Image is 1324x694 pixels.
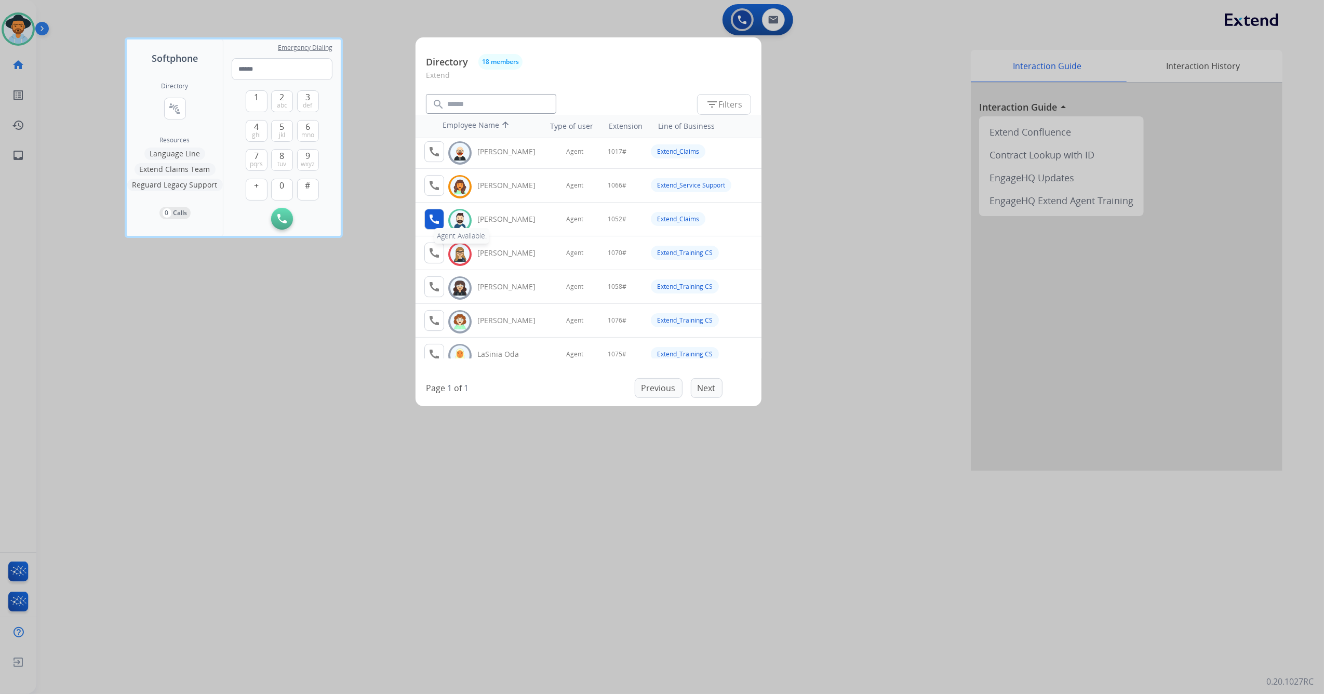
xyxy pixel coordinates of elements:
[477,214,547,224] div: [PERSON_NAME]
[477,282,547,292] div: [PERSON_NAME]
[706,98,742,111] span: Filters
[452,179,467,195] img: avatar
[478,54,523,70] button: 18 members
[280,150,285,162] span: 8
[434,228,489,244] div: Agent Available.
[651,279,719,293] div: Extend_Training CS
[280,121,285,133] span: 5
[452,212,467,229] img: avatar
[271,179,293,201] button: 0
[278,160,287,168] span: tuv
[566,148,583,156] span: Agent
[536,116,599,137] th: Type of user
[301,131,314,139] span: mno
[651,347,719,361] div: Extend_Training CS
[651,313,719,327] div: Extend_Training CS
[280,179,285,192] span: 0
[477,315,547,326] div: [PERSON_NAME]
[297,120,319,142] button: 6mno
[604,116,648,137] th: Extension
[452,314,467,330] img: avatar
[477,180,547,191] div: [PERSON_NAME]
[566,215,583,223] span: Agent
[297,149,319,171] button: 9wxyz
[651,178,731,192] div: Extend_Service Support
[297,90,319,112] button: 3def
[173,208,188,218] p: Calls
[651,144,705,158] div: Extend_Claims
[160,136,190,144] span: Resources
[254,150,259,162] span: 7
[608,148,626,156] span: 1017#
[254,91,259,103] span: 1
[152,51,198,65] span: Softphone
[426,55,468,69] p: Directory
[169,102,181,115] mat-icon: connect_without_contact
[566,283,583,291] span: Agent
[428,145,440,158] mat-icon: call
[477,349,547,359] div: LaSinia Oda
[428,348,440,361] mat-icon: call
[301,160,315,168] span: wxyz
[246,149,268,171] button: 7pqrs
[305,91,310,103] span: 3
[305,121,310,133] span: 6
[144,148,205,160] button: Language Line
[608,249,626,257] span: 1070#
[163,208,171,218] p: 0
[254,179,259,192] span: +
[428,314,440,327] mat-icon: call
[608,350,626,358] span: 1075#
[454,382,462,394] p: of
[1266,675,1314,688] p: 0.20.1027RC
[452,246,467,262] img: avatar
[477,248,547,258] div: [PERSON_NAME]
[297,179,319,201] button: #
[426,382,445,394] p: Page
[424,209,444,230] button: Agent Available.
[452,348,467,364] img: avatar
[250,160,263,168] span: pqrs
[252,131,261,139] span: ghi
[437,115,531,138] th: Employee Name
[428,281,440,293] mat-icon: call
[159,207,191,219] button: 0Calls
[566,316,583,325] span: Agent
[651,212,705,226] div: Extend_Claims
[566,350,583,358] span: Agent
[162,82,189,90] h2: Directory
[246,179,268,201] button: +
[305,150,310,162] span: 9
[477,146,547,157] div: [PERSON_NAME]
[278,44,332,52] span: Emergency Dialing
[277,214,287,223] img: call-button
[246,90,268,112] button: 1
[452,280,467,296] img: avatar
[127,179,223,191] button: Reguard Legacy Support
[271,149,293,171] button: 8tuv
[280,91,285,103] span: 2
[428,247,440,259] mat-icon: call
[608,283,626,291] span: 1058#
[499,120,512,132] mat-icon: arrow_upward
[706,98,718,111] mat-icon: filter_list
[428,213,440,225] mat-icon: call
[271,90,293,112] button: 2abc
[279,131,285,139] span: jkl
[452,145,467,161] img: avatar
[566,249,583,257] span: Agent
[566,181,583,190] span: Agent
[246,120,268,142] button: 4ghi
[608,215,626,223] span: 1052#
[608,181,626,190] span: 1066#
[135,163,216,176] button: Extend Claims Team
[651,246,719,260] div: Extend_Training CS
[305,179,311,192] span: #
[277,101,287,110] span: abc
[432,98,445,111] mat-icon: search
[303,101,313,110] span: def
[608,316,626,325] span: 1076#
[271,120,293,142] button: 5jkl
[254,121,259,133] span: 4
[653,116,756,137] th: Line of Business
